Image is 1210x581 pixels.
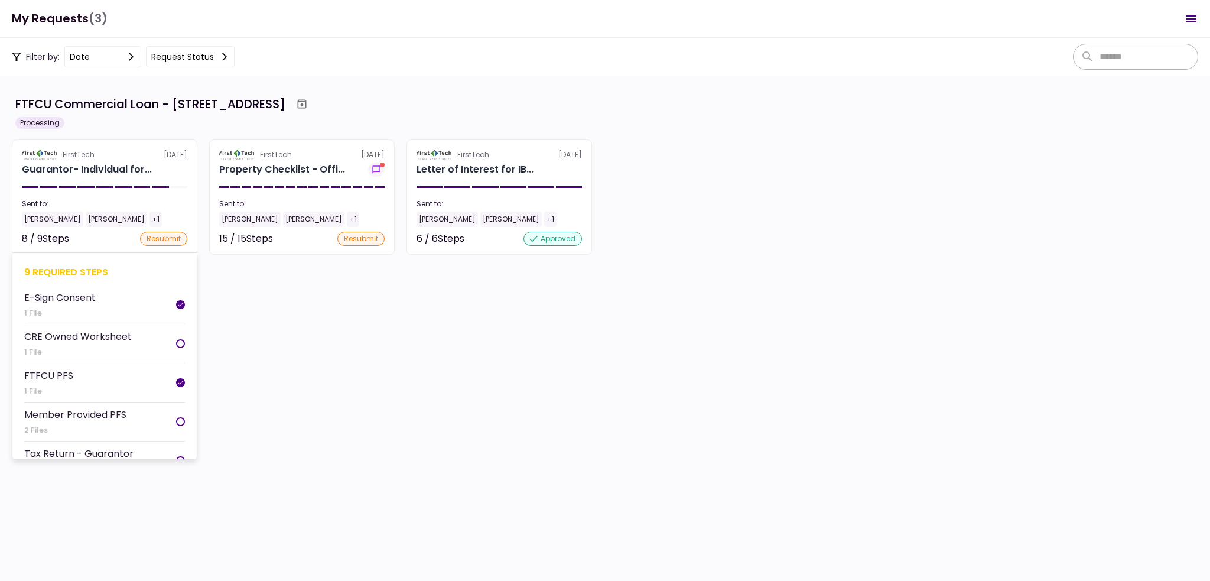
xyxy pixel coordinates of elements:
div: 1 File [24,307,96,319]
h1: My Requests [12,7,108,31]
div: +1 [544,212,557,227]
div: [DATE] [22,150,187,160]
div: Filter by: [12,46,235,67]
div: Tax Return - Guarantor [24,446,134,461]
div: 1 File [24,385,73,397]
div: Letter of Interest for IBNI Investments, LLC 6 Uvalde Road Houston TX [417,163,534,177]
button: Request status [146,46,235,67]
div: FTFCU PFS [24,368,73,383]
div: [PERSON_NAME] [283,212,344,227]
div: 2 Files [24,424,126,436]
div: resubmit [337,232,385,246]
div: date [70,50,90,63]
div: FirstTech [457,150,489,160]
div: [PERSON_NAME] [86,212,147,227]
div: Processing [15,117,64,129]
div: +1 [149,212,162,227]
div: Property Checklist - Office Retail for IBNI Investments, LLC 16 Uvalde Road [219,163,345,177]
button: show-messages [368,163,385,177]
div: Sent to: [417,199,582,209]
div: CRE Owned Worksheet [24,329,132,344]
div: [DATE] [417,150,582,160]
img: Partner logo [417,150,453,160]
img: Partner logo [219,150,255,160]
div: approved [523,232,582,246]
span: (3) [89,7,108,31]
img: Partner logo [22,150,58,160]
div: FirstTech [260,150,292,160]
div: 6 / 6 Steps [417,232,464,246]
div: [PERSON_NAME] [417,212,478,227]
div: 15 / 15 Steps [219,232,273,246]
button: Archive workflow [291,93,313,115]
div: Sent to: [22,199,187,209]
div: FirstTech [63,150,95,160]
div: [DATE] [219,150,385,160]
div: Sent to: [219,199,385,209]
div: 9 required steps [24,265,185,280]
div: 8 / 9 Steps [22,232,69,246]
div: [PERSON_NAME] [480,212,542,227]
button: date [64,46,141,67]
div: resubmit [140,232,187,246]
div: +1 [347,212,359,227]
div: [PERSON_NAME] [219,212,281,227]
div: E-Sign Consent [24,290,96,305]
div: [PERSON_NAME] [22,212,83,227]
div: FTFCU Commercial Loan - [STREET_ADDRESS] [15,95,285,113]
div: Guarantor- Individual for IBNI Investments, LLC Johnny Ganim [22,163,152,177]
button: Open menu [1177,5,1205,33]
div: 1 File [24,346,132,358]
div: Member Provided PFS [24,407,126,422]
